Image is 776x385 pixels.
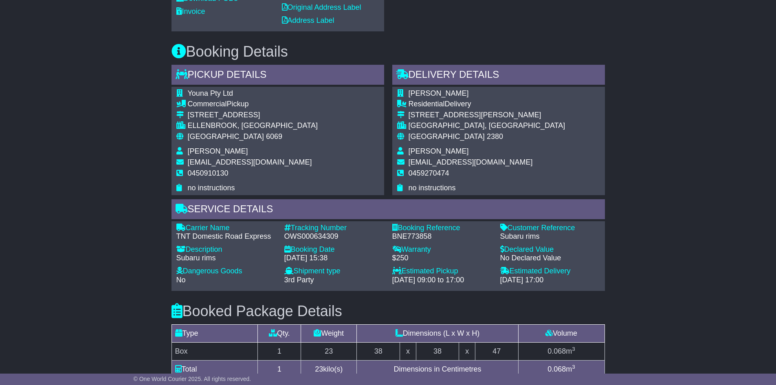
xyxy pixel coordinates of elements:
[500,245,600,254] div: Declared Value
[171,44,605,60] h3: Booking Details
[518,324,605,342] td: Volume
[392,232,492,241] div: BNE773858
[409,132,485,141] span: [GEOGRAPHIC_DATA]
[392,224,492,233] div: Booking Reference
[188,100,227,108] span: Commercial
[134,376,251,382] span: © One World Courier 2025. All rights reserved.
[284,276,314,284] span: 3rd Party
[282,16,334,24] a: Address Label
[392,254,492,263] div: $250
[188,121,318,130] div: ELLENBROOK, [GEOGRAPHIC_DATA]
[459,342,475,360] td: x
[409,100,445,108] span: Residential
[266,132,282,141] span: 6069
[301,324,357,342] td: Weight
[518,360,605,378] td: m
[188,158,312,166] span: [EMAIL_ADDRESS][DOMAIN_NAME]
[392,245,492,254] div: Warranty
[176,232,276,241] div: TNT Domestic Road Express
[500,267,600,276] div: Estimated Delivery
[284,267,384,276] div: Shipment type
[176,276,186,284] span: No
[518,342,605,360] td: m
[572,364,575,370] sup: 3
[258,324,301,342] td: Qty.
[188,100,318,109] div: Pickup
[487,132,503,141] span: 2380
[301,360,357,378] td: kilo(s)
[409,121,565,130] div: [GEOGRAPHIC_DATA], [GEOGRAPHIC_DATA]
[284,232,384,241] div: OWS000634309
[176,7,205,15] a: Invoice
[409,147,469,155] span: [PERSON_NAME]
[357,324,518,342] td: Dimensions (L x W x H)
[572,346,575,352] sup: 3
[416,342,459,360] td: 38
[188,147,248,155] span: [PERSON_NAME]
[392,267,492,276] div: Estimated Pickup
[188,132,264,141] span: [GEOGRAPHIC_DATA]
[188,89,233,97] span: Youna Pty Ltd
[500,254,600,263] div: No Declared Value
[282,3,361,11] a: Original Address Label
[188,184,235,192] span: no instructions
[176,224,276,233] div: Carrier Name
[409,89,469,97] span: [PERSON_NAME]
[176,267,276,276] div: Dangerous Goods
[171,303,605,319] h3: Booked Package Details
[171,342,258,360] td: Box
[547,347,566,355] span: 0.068
[409,184,456,192] span: no instructions
[500,276,600,285] div: [DATE] 17:00
[357,360,518,378] td: Dimensions in Centimetres
[392,276,492,285] div: [DATE] 09:00 to 17:00
[409,100,565,109] div: Delivery
[176,245,276,254] div: Description
[392,65,605,87] div: Delivery Details
[357,342,400,360] td: 38
[188,111,318,120] div: [STREET_ADDRESS]
[258,342,301,360] td: 1
[500,224,600,233] div: Customer Reference
[284,245,384,254] div: Booking Date
[188,169,229,177] span: 0450910130
[475,342,518,360] td: 47
[171,65,384,87] div: Pickup Details
[409,158,533,166] span: [EMAIL_ADDRESS][DOMAIN_NAME]
[547,365,566,373] span: 0.068
[315,365,323,373] span: 23
[171,324,258,342] td: Type
[400,342,416,360] td: x
[284,254,384,263] div: [DATE] 15:38
[284,224,384,233] div: Tracking Number
[176,254,276,263] div: Subaru rims
[409,111,565,120] div: [STREET_ADDRESS][PERSON_NAME]
[301,342,357,360] td: 23
[409,169,449,177] span: 0459270474
[171,360,258,378] td: Total
[500,232,600,241] div: Subaru rims
[258,360,301,378] td: 1
[171,199,605,221] div: Service Details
